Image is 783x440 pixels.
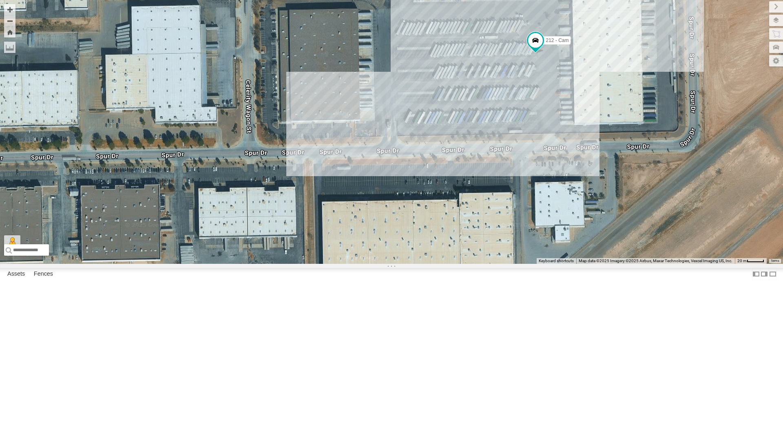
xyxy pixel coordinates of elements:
[4,42,15,53] label: Measure
[752,268,760,280] label: Dock Summary Table to the Left
[30,268,57,280] label: Fences
[771,259,779,263] a: Terms (opens in new tab)
[760,268,768,280] label: Dock Summary Table to the Right
[546,38,569,43] span: 212 - Cam
[539,258,574,264] button: Keyboard shortcuts
[4,235,20,252] button: Drag Pegman onto the map to open Street View
[4,27,15,38] button: Zoom Home
[769,268,777,280] label: Hide Summary Table
[735,258,767,264] button: Map Scale: 20 m per 39 pixels
[3,268,29,280] label: Assets
[579,259,732,263] span: Map data ©2025 Imagery ©2025 Airbus, Maxar Technologies, Vexcel Imaging US, Inc.
[4,4,15,15] button: Zoom in
[769,55,783,66] label: Map Settings
[737,259,747,263] span: 20 m
[4,15,15,27] button: Zoom out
